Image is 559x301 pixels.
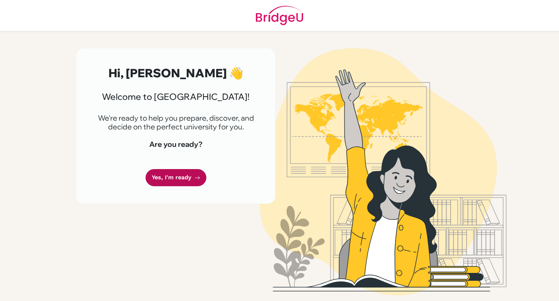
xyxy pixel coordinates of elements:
p: We're ready to help you prepare, discover, and decide on the perfect university for you. [94,114,258,131]
h3: Welcome to [GEOGRAPHIC_DATA]! [94,91,258,102]
a: Yes, I'm ready [146,169,206,186]
h2: Hi, [PERSON_NAME] 👋 [94,66,258,80]
h4: Are you ready? [94,140,258,149]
